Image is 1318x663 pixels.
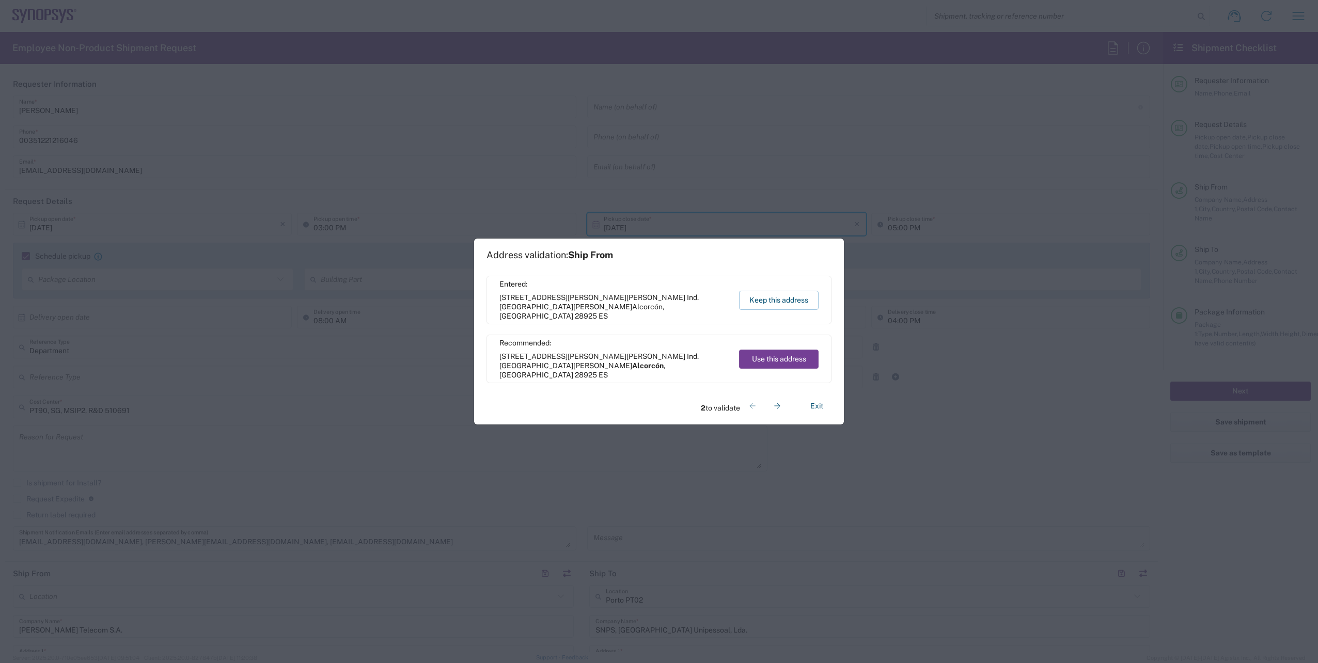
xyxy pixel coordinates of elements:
span: [GEOGRAPHIC_DATA] [499,312,573,320]
span: [STREET_ADDRESS][PERSON_NAME][PERSON_NAME] Ind. [GEOGRAPHIC_DATA][PERSON_NAME] , [499,293,729,321]
span: ES [599,312,608,320]
span: 28925 [575,371,597,379]
h1: Address validation: [487,249,613,261]
span: ES [599,371,608,379]
span: Ship From [568,249,613,260]
span: [GEOGRAPHIC_DATA] [499,371,573,379]
span: Alcorcón [632,361,664,370]
button: Exit [802,397,831,415]
span: Recommended: [499,338,729,348]
div: to validate [701,393,790,418]
button: Use this address [739,350,819,369]
span: [STREET_ADDRESS][PERSON_NAME][PERSON_NAME] Ind. [GEOGRAPHIC_DATA][PERSON_NAME] , [499,352,729,380]
span: 2 [701,404,705,412]
span: Alcorcón [632,303,663,311]
span: 28925 [575,312,597,320]
button: Keep this address [739,291,819,310]
span: Entered: [499,279,729,289]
